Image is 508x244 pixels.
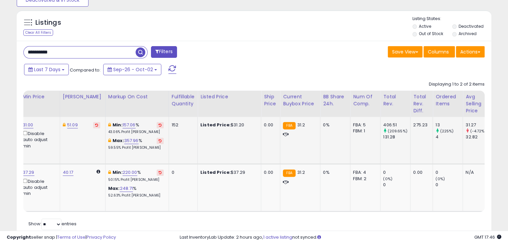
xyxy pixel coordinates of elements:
div: 31.27 [466,122,493,128]
div: Clear All Filters [23,29,53,36]
div: Disable auto adjust min [23,177,55,197]
p: 59.55% Profit [PERSON_NAME] [108,145,164,150]
a: 248.71 [120,185,133,192]
b: Min: [113,122,123,128]
div: $37.29 [200,169,256,175]
div: Current Buybox Price [283,93,317,107]
div: Total Rev. [383,93,407,107]
small: (209.65%) [387,128,407,134]
button: Sep-26 - Oct-02 [103,64,161,75]
a: 40.17 [63,169,73,176]
span: Compared to: [70,67,101,73]
div: 0.00 [413,169,428,175]
a: Privacy Policy [87,234,116,240]
div: 0% [323,122,345,128]
div: seller snap | | [7,234,116,241]
b: Listed Price: [200,169,231,175]
div: FBM: 2 [353,176,375,182]
a: Terms of Use [57,234,86,240]
p: Listing States: [412,16,491,22]
label: Archived [458,31,476,36]
div: Ordered Items [436,93,460,107]
b: Listed Price: [200,122,231,128]
a: 1 active listing [263,234,292,240]
div: Avg Selling Price [466,93,490,114]
div: 0% [323,169,345,175]
div: 0.00 [264,122,275,128]
p: 43.06% Profit [PERSON_NAME] [108,130,164,134]
div: Listed Price [200,93,258,100]
div: 0 [383,182,410,188]
div: BB Share 24h. [323,93,347,107]
button: Filters [151,46,177,58]
a: 37.29 [23,169,34,176]
span: 31.2 [297,122,305,128]
th: The percentage added to the cost of goods (COGS) that forms the calculator for Min & Max prices. [105,91,169,117]
div: Last InventoryLab Update: 2 hours ago, not synced. [180,234,501,241]
div: Total Rev. Diff. [413,93,430,114]
a: 357.96 [124,137,139,144]
label: Active [419,23,431,29]
label: Deactivated [458,23,483,29]
span: Sep-26 - Oct-02 [113,66,153,73]
small: FBA [283,122,295,129]
button: Save View [388,46,422,57]
div: Min Price [23,93,57,100]
div: Markup on Cost [108,93,166,100]
div: 131.28 [383,134,410,140]
span: 31.2 [297,169,305,175]
div: 275.23 [413,122,428,128]
span: Show: entries [28,221,76,227]
i: This overrides the store level min markup for this listing [108,123,111,127]
div: Disable auto adjust min [23,130,55,149]
div: 0 [172,169,192,175]
div: Displaying 1 to 2 of 2 items [429,81,485,88]
small: (0%) [436,176,445,181]
strong: Copyright [7,234,31,240]
div: Fulfillable Quantity [172,93,195,107]
div: % [108,169,164,182]
button: Columns [424,46,455,57]
label: Out of Stock [419,31,443,36]
p: 50.15% Profit [PERSON_NAME] [108,177,164,182]
button: Last 7 Days [24,64,69,75]
div: 0 [383,169,410,175]
b: Min: [113,169,123,175]
div: % [108,186,164,198]
div: 406.51 [383,122,410,128]
a: 31.00 [23,122,33,128]
small: FBA [283,169,295,177]
div: 32.82 [466,134,493,140]
i: Revert to store-level Max Markup [159,139,162,142]
i: This overrides the store level max markup for this listing [108,138,111,143]
div: 0 [436,169,463,175]
div: Ship Price [264,93,277,107]
a: 51.09 [67,122,78,128]
h5: Listings [35,18,61,27]
div: FBA: 5 [353,122,375,128]
div: 152 [172,122,192,128]
div: 0.00 [264,169,275,175]
i: Revert to store-level Min Markup [159,123,162,127]
div: 0 [436,182,463,188]
a: 220.00 [123,169,137,176]
div: 4 [436,134,463,140]
div: Num of Comp. [353,93,377,107]
a: 157.06 [123,122,136,128]
small: (225%) [440,128,454,134]
div: % [108,122,164,134]
button: Actions [456,46,485,57]
div: N/A [466,169,488,175]
div: $31.20 [200,122,256,128]
div: FBA: 4 [353,169,375,175]
span: 2025-10-10 17:46 GMT [474,234,501,240]
small: (0%) [383,176,392,181]
div: FBM: 1 [353,128,375,134]
div: 13 [436,122,463,128]
span: Last 7 Days [34,66,60,73]
p: 52.63% Profit [PERSON_NAME] [108,193,164,198]
div: [PERSON_NAME] [63,93,103,100]
b: Max: [108,185,120,192]
span: Columns [428,48,449,55]
small: (-4.72%) [470,128,486,134]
